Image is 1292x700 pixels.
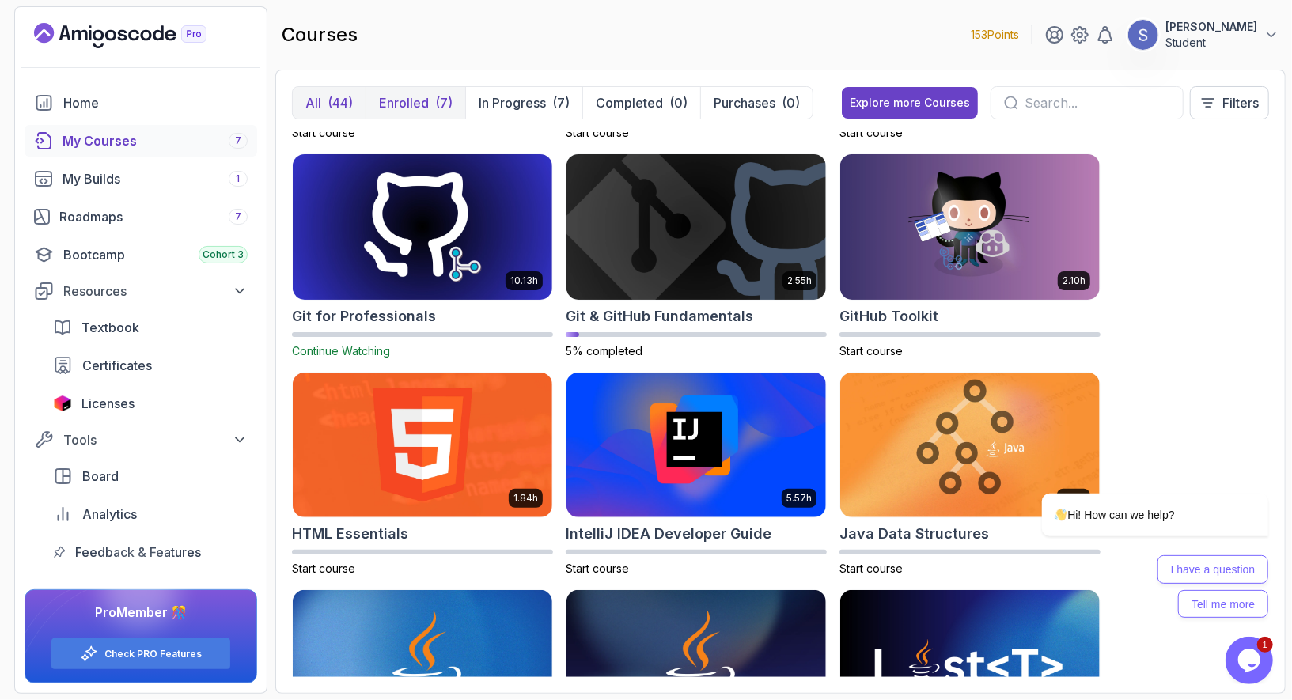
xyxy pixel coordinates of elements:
p: Completed [596,93,663,112]
h2: courses [282,22,358,47]
span: Feedback & Features [75,543,201,562]
div: Tools [63,430,248,449]
span: Start course [566,562,629,575]
p: 153 Points [971,27,1019,43]
button: user profile image[PERSON_NAME]Student [1127,19,1279,51]
p: [PERSON_NAME] [1165,19,1257,35]
img: Git for Professionals card [293,154,552,300]
span: 7 [235,134,241,147]
div: My Builds [63,169,248,188]
button: Completed(0) [582,87,700,119]
button: All(44) [293,87,366,119]
img: Java Data Structures card [840,373,1100,518]
a: textbook [44,312,257,343]
span: 7 [235,210,241,223]
p: 10.13h [510,274,538,287]
input: Search... [1025,93,1170,112]
span: Textbook [81,318,139,337]
iframe: chat widget [1226,637,1276,684]
div: (7) [435,93,453,112]
span: Licenses [81,394,135,413]
img: GitHub Toolkit card [840,154,1100,300]
span: 1 [237,172,241,185]
span: 5% completed [566,344,642,358]
div: Resources [63,282,248,301]
h2: Git & GitHub Fundamentals [566,305,753,327]
img: IntelliJ IDEA Developer Guide card [566,373,826,518]
a: feedback [44,536,257,568]
a: roadmaps [25,201,257,233]
p: 5.57h [786,492,812,505]
div: (0) [782,93,800,112]
button: Filters [1190,86,1269,119]
button: Purchases(0) [700,87,813,119]
p: Filters [1222,93,1259,112]
p: Purchases [714,93,775,112]
span: Board [82,467,119,486]
a: Git & GitHub Fundamentals card2.55hGit & GitHub Fundamentals5% completed [566,153,827,359]
a: certificates [44,350,257,381]
a: analytics [44,498,257,530]
div: Explore more Courses [850,95,970,111]
div: (7) [552,93,570,112]
a: licenses [44,388,257,419]
p: 1.84h [513,492,538,505]
a: Git for Professionals card10.13hGit for ProfessionalsContinue Watching [292,153,553,359]
div: Bootcamp [63,245,248,264]
a: builds [25,163,257,195]
span: Start course [566,126,629,139]
span: Analytics [82,505,137,524]
a: Landing page [34,23,243,48]
img: Git & GitHub Fundamentals card [566,154,826,300]
div: My Courses [63,131,248,150]
div: (0) [669,93,688,112]
iframe: chat widget [991,352,1276,629]
span: Cohort 3 [203,248,244,261]
img: jetbrains icon [53,395,72,411]
p: Enrolled [379,93,429,112]
a: Check PRO Features [104,648,202,660]
button: Tools [25,426,257,454]
span: Start course [292,562,355,575]
h2: Java Data Structures [839,523,989,545]
p: Student [1165,35,1257,51]
span: Start course [839,344,903,358]
span: Certificates [82,356,152,375]
div: Home [63,93,248,112]
button: Enrolled(7) [366,87,465,119]
button: Check PRO Features [51,638,231,670]
button: Resources [25,277,257,305]
a: bootcamp [25,239,257,271]
p: In Progress [479,93,546,112]
a: home [25,87,257,119]
h2: IntelliJ IDEA Developer Guide [566,523,771,545]
h2: Git for Professionals [292,305,436,327]
div: (44) [328,93,353,112]
button: In Progress(7) [465,87,582,119]
img: user profile image [1128,20,1158,50]
a: board [44,460,257,492]
span: Start course [839,562,903,575]
p: All [305,93,321,112]
span: Start course [292,126,355,139]
img: HTML Essentials card [293,373,552,518]
h2: HTML Essentials [292,523,408,545]
p: 2.55h [787,274,812,287]
div: Roadmaps [59,207,248,226]
span: Continue Watching [292,344,390,358]
button: Explore more Courses [842,87,978,119]
span: Start course [839,126,903,139]
h2: GitHub Toolkit [839,305,938,327]
a: courses [25,125,257,157]
p: 2.10h [1063,274,1086,287]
